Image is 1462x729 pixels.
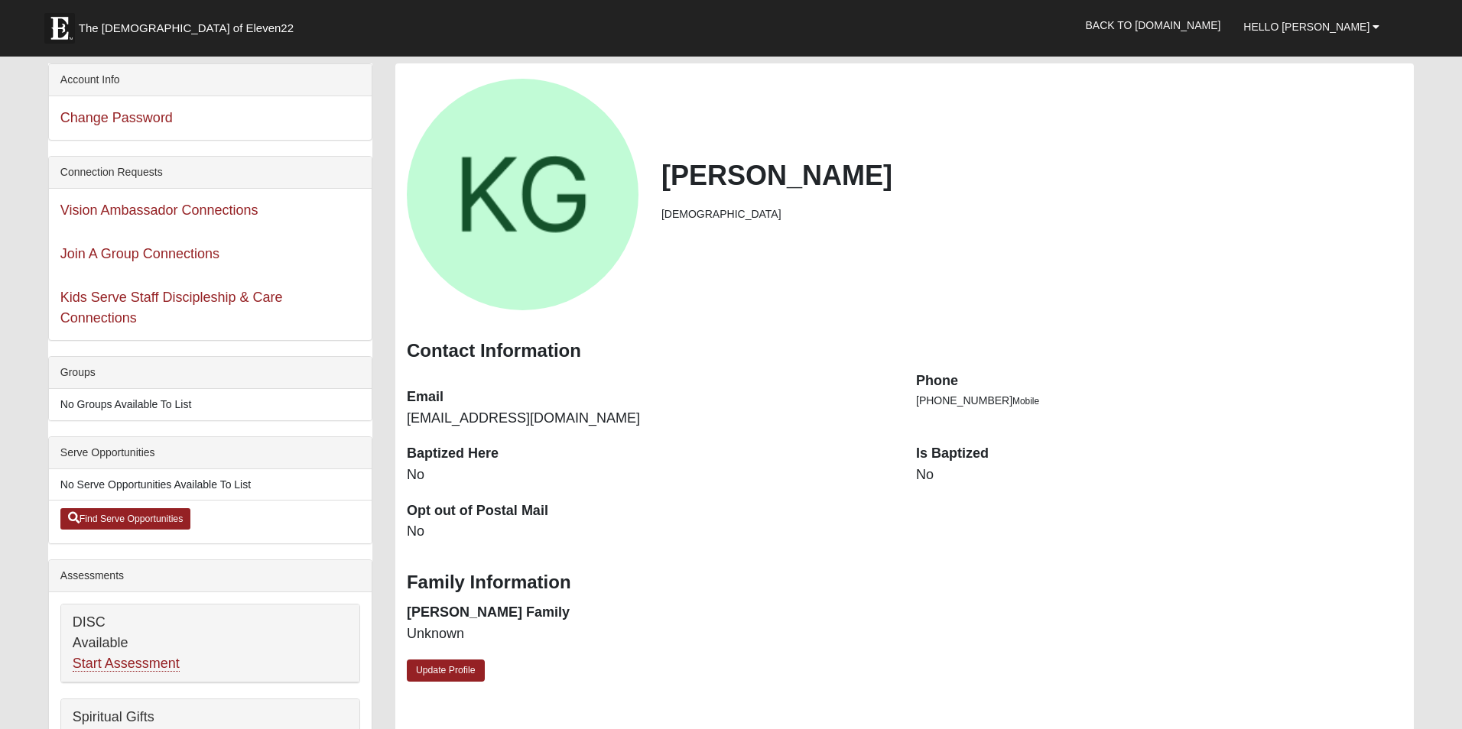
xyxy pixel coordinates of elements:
[1012,396,1039,407] span: Mobile
[60,508,191,530] a: Find Serve Opportunities
[661,159,1402,192] h2: [PERSON_NAME]
[73,656,180,672] a: Start Assessment
[407,522,893,542] dd: No
[916,371,1402,391] dt: Phone
[407,444,893,464] dt: Baptized Here
[37,5,343,44] a: The [DEMOGRAPHIC_DATA] of Eleven22
[44,13,75,44] img: Eleven22 logo
[49,560,372,592] div: Assessments
[79,21,294,36] span: The [DEMOGRAPHIC_DATA] of Eleven22
[49,357,372,389] div: Groups
[49,469,372,501] li: No Serve Opportunities Available To List
[916,465,1402,485] dd: No
[407,603,893,623] dt: [PERSON_NAME] Family
[407,465,893,485] dd: No
[916,444,1402,464] dt: Is Baptized
[1074,6,1233,44] a: Back to [DOMAIN_NAME]
[407,659,485,682] a: Update Profile
[60,110,173,125] a: Change Password
[49,437,372,469] div: Serve Opportunities
[661,206,1402,222] li: [DEMOGRAPHIC_DATA]
[407,501,893,521] dt: Opt out of Postal Mail
[407,387,893,407] dt: Email
[1232,8,1391,46] a: Hello [PERSON_NAME]
[49,157,372,189] div: Connection Requests
[60,246,219,261] a: Join A Group Connections
[61,604,359,682] div: DISC Available
[60,290,283,326] a: Kids Serve Staff Discipleship & Care Connections
[407,409,893,429] dd: [EMAIL_ADDRESS][DOMAIN_NAME]
[407,572,1402,594] h3: Family Information
[60,202,258,218] a: Vision Ambassador Connections
[1243,21,1369,33] span: Hello [PERSON_NAME]
[407,79,638,310] a: View Fullsize Photo
[407,624,893,644] dd: Unknown
[916,393,1402,409] li: [PHONE_NUMBER]
[49,389,372,420] li: No Groups Available To List
[407,340,1402,362] h3: Contact Information
[49,64,372,96] div: Account Info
